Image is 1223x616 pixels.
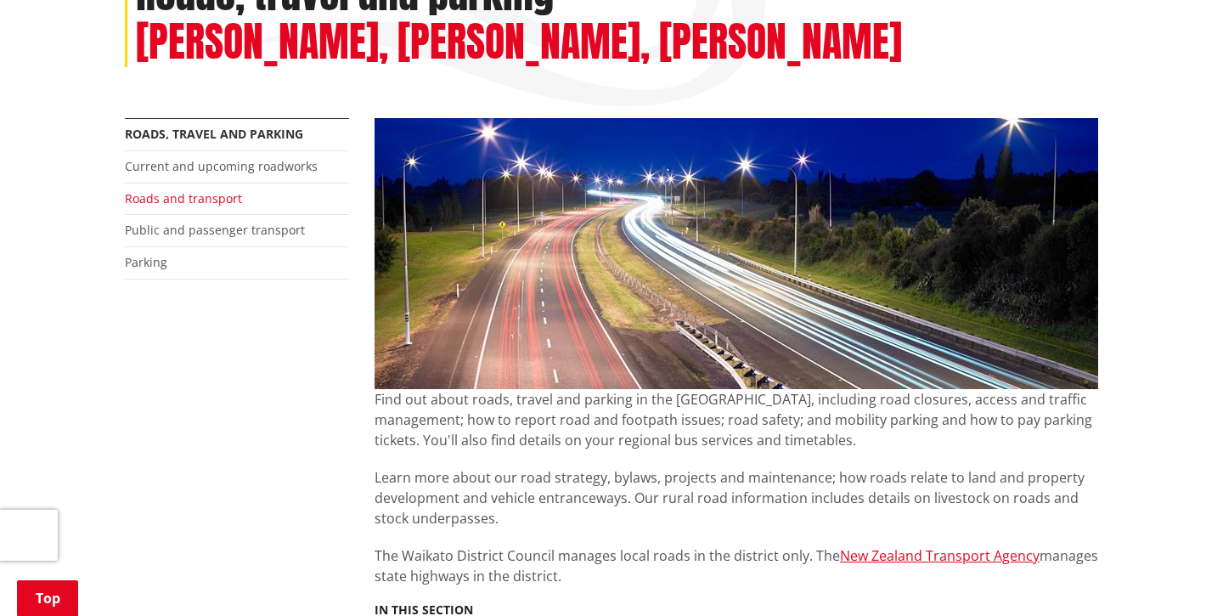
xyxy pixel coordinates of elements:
p: The Waikato District Council manages local roads in the district only. The manages state highways... [375,545,1098,586]
iframe: Messenger Launcher [1145,545,1206,606]
p: Learn more about our road strategy, bylaws, projects and maintenance; how roads relate to land an... [375,467,1098,528]
a: Parking [125,254,167,270]
a: New Zealand Transport Agency [840,546,1040,565]
a: Top [17,580,78,616]
a: Roads, travel and parking [125,126,303,142]
h2: [PERSON_NAME], [PERSON_NAME], [PERSON_NAME] [136,18,902,67]
img: Roads, travel and parking [375,118,1098,389]
a: Current and upcoming roadworks [125,158,318,174]
a: Public and passenger transport [125,222,305,238]
a: Roads and transport [125,190,242,206]
p: Find out about roads, travel and parking in the [GEOGRAPHIC_DATA], including road closures, acces... [375,389,1098,450]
